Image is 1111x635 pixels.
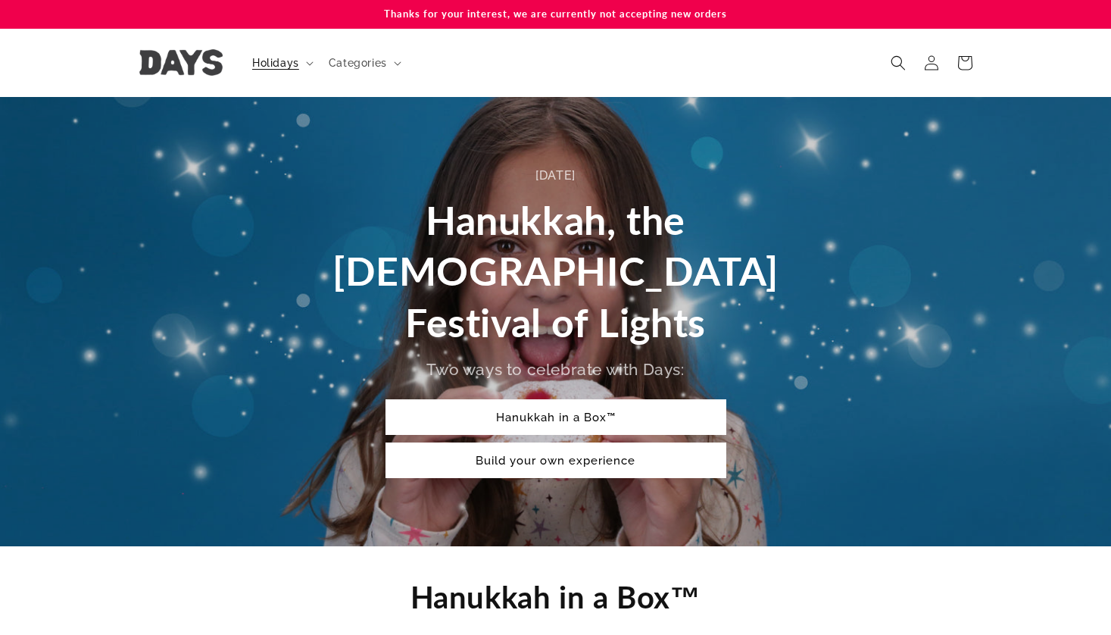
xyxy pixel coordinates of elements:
span: Two ways to celebrate with Days: [426,360,684,379]
summary: Categories [320,47,407,79]
a: Build your own experience [385,443,726,478]
span: Holidays [252,56,299,70]
a: Hanukkah in a Box™ [385,399,726,435]
div: [DATE] [325,165,787,187]
span: Hanukkah in a Box™ [410,579,701,615]
img: Days United [139,49,223,76]
summary: Holidays [243,47,320,79]
summary: Search [882,46,915,80]
span: Categories [329,56,387,70]
span: Hanukkah, the [DEMOGRAPHIC_DATA] Festival of Lights [332,196,779,346]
